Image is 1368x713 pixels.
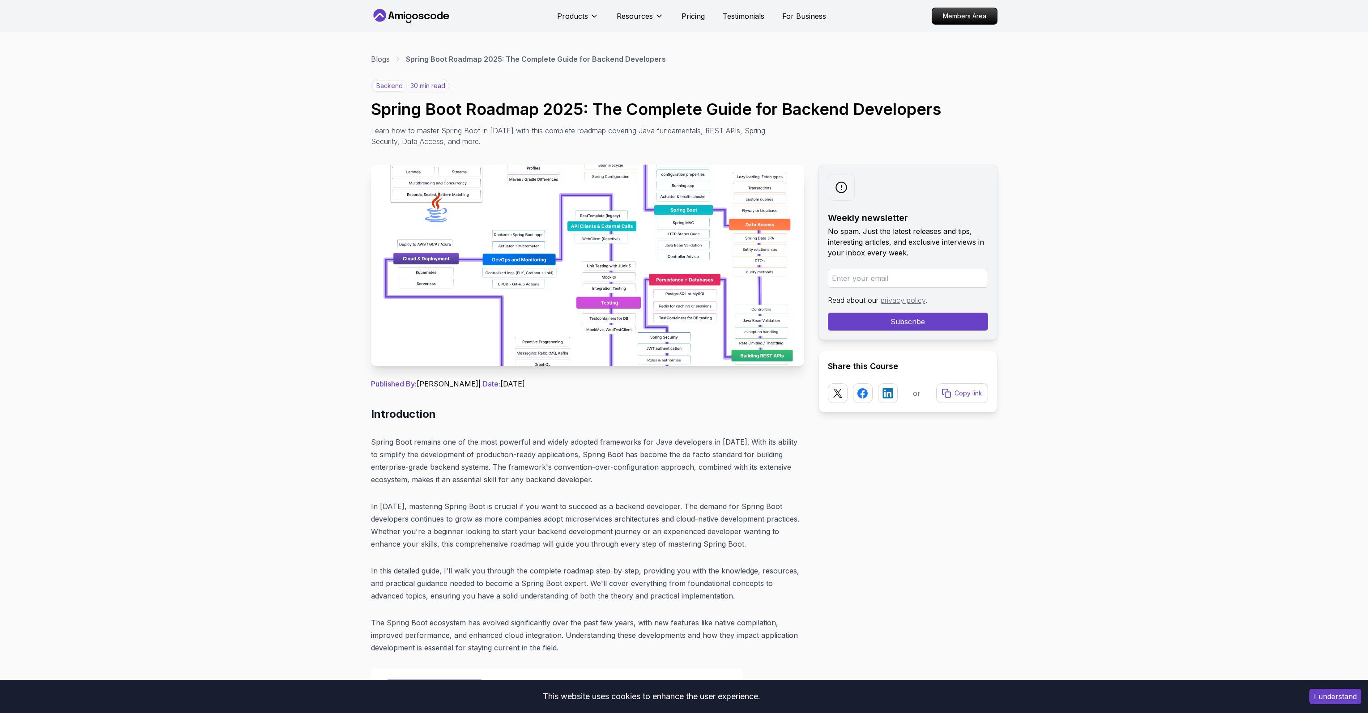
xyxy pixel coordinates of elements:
button: Subscribe [828,313,988,331]
h2: Introduction [371,407,804,421]
a: Blogs [371,54,390,64]
a: Pricing [682,11,705,21]
button: Copy link [936,383,988,403]
p: Resources [617,11,653,21]
button: Accept cookies [1309,689,1361,704]
h2: Share this Course [828,360,988,373]
p: Learn how to master Spring Boot in [DATE] with this complete roadmap covering Java fundamentals, ... [371,125,772,147]
button: Resources [617,11,664,29]
p: 30 min read [410,81,445,90]
p: Read about our . [828,295,988,306]
p: Spring Boot Roadmap 2025: The Complete Guide for Backend Developers [406,54,666,64]
h2: Weekly newsletter [828,212,988,224]
span: Published By: [371,379,417,388]
a: Testimonials [723,11,764,21]
p: [PERSON_NAME] | [DATE] [371,378,804,389]
button: Products [557,11,599,29]
a: Members Area [932,8,997,25]
p: The Spring Boot ecosystem has evolved significantly over the past few years, with new features li... [371,616,804,654]
span: Date: [483,379,500,388]
p: Copy link [955,389,982,398]
input: Enter your email [828,269,988,288]
p: Members Area [932,8,997,24]
img: Spring Boot Roadmap 2025: The Complete Guide for Backend Developers thumbnail [371,165,804,366]
h1: Spring Boot Roadmap 2025: The Complete Guide for Backend Developers [371,100,997,118]
div: This website uses cookies to enhance the user experience. [7,687,1296,706]
p: or [913,388,921,399]
p: Spring Boot remains one of the most powerful and widely adopted frameworks for Java developers in... [371,436,804,486]
p: backend [372,80,407,92]
p: In this detailed guide, I'll walk you through the complete roadmap step-by-step, providing you wi... [371,564,804,602]
a: privacy policy [881,296,925,305]
p: Products [557,11,588,21]
p: In [DATE], mastering Spring Boot is crucial if you want to succeed as a backend developer. The de... [371,500,804,550]
a: For Business [782,11,826,21]
p: No spam. Just the latest releases and tips, interesting articles, and exclusive interviews in you... [828,226,988,258]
